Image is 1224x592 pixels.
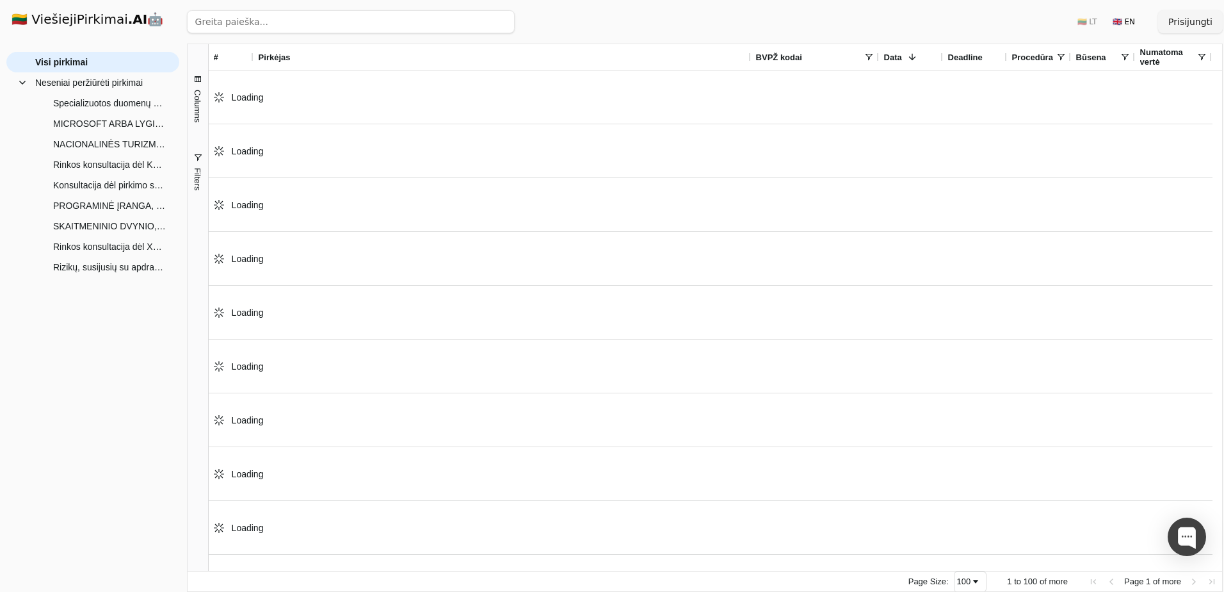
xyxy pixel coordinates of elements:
[1106,577,1116,587] div: Previous Page
[259,53,291,62] span: Pirkėjas
[1162,577,1181,586] span: more
[53,155,166,174] span: Rinkos konsultacija dėl Kontaktų centro paslaugų įsigijimo
[53,114,166,133] span: MICROSOFT ARBA LYGIAVERTĖS PROGRAMINĖS ĮRANGOS LICENCIJŲ ĮSIGIJIMAS
[53,237,166,256] span: Rinkos konsultacija dėl XDR sprendimo (licencijų) nuomos (įskaitant saugumo operacijų centro (SOC...
[214,53,218,62] span: #
[53,258,166,277] span: Rizikų, susijusių su apdraustųjų civiline atsakomybe, draudimo (vadovų civilinės atsakomybės drau...
[1158,10,1223,33] button: Prisijungti
[1014,577,1021,586] span: to
[948,53,983,62] span: Deadline
[232,308,264,318] span: Loading
[232,200,264,210] span: Loading
[232,523,264,533] span: Loading
[232,254,264,264] span: Loading
[908,577,949,586] div: Page Size:
[1189,577,1199,587] div: Next Page
[884,53,902,62] span: Data
[1076,53,1106,62] span: Būsena
[957,577,971,586] div: 100
[756,53,802,62] span: BVPŽ kodai
[1088,577,1099,587] div: First Page
[954,571,987,592] div: Page Size
[1124,577,1143,586] span: Page
[1024,577,1038,586] span: 100
[1049,577,1068,586] span: more
[1140,47,1196,67] span: Numatoma vertė
[53,217,166,236] span: SKAITMENINIO DVYNIO, OPTIMALIAM ENERGIJOS GAMYBOS PLANAVIMUI, DIEGIMO PASLAUGŲ PIRKIMAS
[232,92,264,103] span: Loading
[1146,577,1150,586] span: 1
[232,469,264,479] span: Loading
[1012,53,1053,62] span: Procedūra
[193,168,202,190] span: Filters
[35,73,143,92] span: Neseniai peržiūrėti pirkimai
[1153,577,1160,586] span: of
[1007,577,1011,586] span: 1
[53,196,166,215] span: PROGRAMINĖ ĮRANGA, SKIRTA NKSC NUSIKALSTAMŲ VEIKŲ ELEKTRONINĖJE ERDVĖJE TYRIMŲ IR MOKYMŲ LABORATO...
[232,146,264,156] span: Loading
[53,176,166,195] span: Konsultacija dėl pirkimo sąlygų projekto "AP-63940-2 Diagnostikos reagentai ir papildomos priemon...
[232,415,264,425] span: Loading
[53,135,166,154] span: NACIONALINĖS TURIZMO INFORMACINĖS SISTEMOS MODERNIZAVIMO IR DIEGIMO PASLAUGOS
[187,10,515,33] input: Greita paieška...
[1040,577,1047,586] span: of
[1105,12,1143,32] button: 🇬🇧 EN
[128,12,148,27] strong: .AI
[35,53,88,72] span: Visi pirkimai
[1207,577,1217,587] div: Last Page
[232,361,264,372] span: Loading
[53,94,166,113] span: Specializuotos duomenų analizės ir vizualizacijos programinės įrangos licencija (PPR-574)
[193,90,202,122] span: Columns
